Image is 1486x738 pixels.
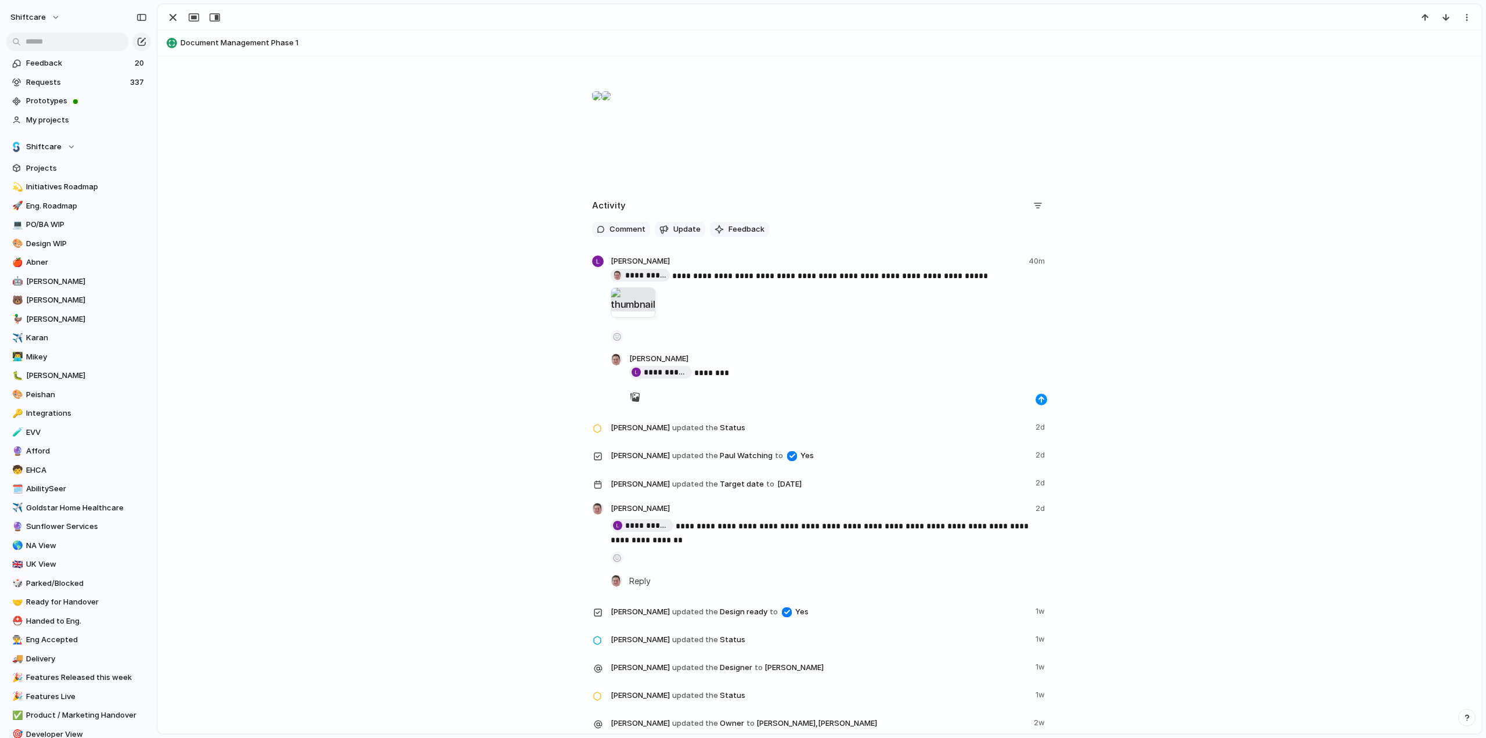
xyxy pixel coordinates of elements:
[26,257,147,268] span: Abner
[10,294,22,306] button: 🐻
[26,465,147,476] span: EHCA
[10,653,22,665] button: 🚚
[673,224,701,235] span: Update
[6,55,151,72] a: Feedback20
[12,237,20,250] div: 🎨
[6,291,151,309] div: 🐻[PERSON_NAME]
[1036,603,1047,617] span: 1w
[12,199,20,213] div: 🚀
[10,483,22,495] button: 🗓️
[609,224,645,235] span: Comment
[10,634,22,646] button: 👨‍🏭
[26,615,147,627] span: Handed to Eng.
[26,691,147,703] span: Features Live
[10,408,22,419] button: 🔑
[10,672,22,683] button: 🎉
[12,652,20,665] div: 🚚
[12,312,20,326] div: 🦆
[26,57,131,69] span: Feedback
[655,222,705,237] button: Update
[6,688,151,705] div: 🎉Features Live
[26,77,127,88] span: Requests
[611,603,1029,620] span: Design ready
[6,650,151,668] a: 🚚Delivery
[6,405,151,422] div: 🔑Integrations
[1029,255,1047,267] span: 40m
[12,181,20,194] div: 💫
[12,539,20,552] div: 🌎
[10,691,22,703] button: 🎉
[26,238,147,250] span: Design WIP
[12,633,20,647] div: 👨‍🏭
[10,559,22,570] button: 🇬🇧
[26,114,147,126] span: My projects
[6,537,151,555] a: 🌎NA View
[6,74,151,91] a: Requests337
[6,273,151,290] div: 🤖[PERSON_NAME]
[12,218,20,232] div: 💻
[6,348,151,366] a: 👨‍💻Mikey
[6,235,151,253] div: 🎨Design WIP
[6,442,151,460] a: 🔮Afford
[26,95,147,107] span: Prototypes
[6,178,151,196] div: 💫Initiatives Roadmap
[10,314,22,325] button: 🦆
[1036,419,1047,433] span: 2d
[746,718,755,729] span: to
[6,367,151,384] div: 🐛[PERSON_NAME]
[26,181,147,193] span: Initiatives Roadmap
[6,631,151,649] a: 👨‍🏭Eng Accepted
[10,596,22,608] button: 🤝
[6,518,151,535] div: 🔮Sunflower Services
[1036,687,1047,701] span: 1w
[12,350,20,363] div: 👨‍💻
[12,709,20,722] div: ✅
[672,718,718,729] span: updated the
[6,386,151,404] div: 🎨Peishan
[26,578,147,589] span: Parked/Blocked
[12,690,20,703] div: 🎉
[6,254,151,271] div: 🍎Abner
[5,8,66,27] button: shiftcare
[611,419,1029,435] span: Status
[6,593,151,611] a: 🤝Ready for Handover
[6,216,151,233] div: 💻PO/BA WIP
[26,314,147,325] span: [PERSON_NAME]
[163,34,1476,52] button: Document Management Phase 1
[6,329,151,347] a: ✈️Karan
[10,710,22,721] button: ✅
[1036,503,1047,517] span: 2d
[795,606,809,618] span: Yes
[611,447,1029,463] span: Paul Watching
[611,255,670,267] span: [PERSON_NAME]
[764,662,824,674] span: [PERSON_NAME]
[10,276,22,287] button: 🤖
[6,111,151,129] a: My projects
[26,483,147,495] span: AbilitySeer
[130,77,146,88] span: 337
[12,445,20,458] div: 🔮
[629,574,651,587] span: Reply
[756,718,877,729] span: [PERSON_NAME] , [PERSON_NAME]
[611,478,670,490] span: [PERSON_NAME]
[6,197,151,215] div: 🚀Eng. Roadmap
[755,662,763,674] span: to
[12,332,20,345] div: ✈️
[611,659,1029,675] span: Designer
[10,427,22,438] button: 🧪
[26,408,147,419] span: Integrations
[26,596,147,608] span: Ready for Handover
[6,311,151,328] div: 🦆[PERSON_NAME]
[26,351,147,363] span: Mikey
[26,141,62,153] span: Shiftcare
[10,502,22,514] button: ✈️
[672,662,718,674] span: updated the
[6,480,151,498] a: 🗓️AbilitySeer
[6,499,151,517] a: ✈️Goldstar Home Healthcare
[26,219,147,231] span: PO/BA WIP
